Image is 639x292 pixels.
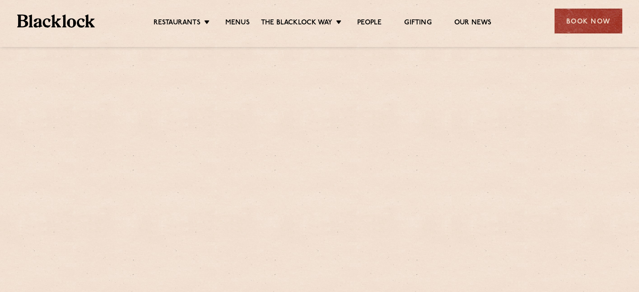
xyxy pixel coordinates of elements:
a: The Blacklock Way [261,19,332,28]
a: Gifting [404,19,431,28]
a: People [357,19,382,28]
a: Our News [454,19,492,28]
a: Restaurants [154,19,201,28]
a: Menus [225,19,250,28]
div: Book Now [555,9,622,33]
img: BL_Textured_Logo-footer-cropped.svg [17,14,95,28]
